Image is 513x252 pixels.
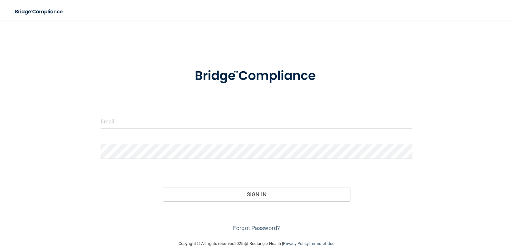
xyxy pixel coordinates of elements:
[233,225,280,231] a: Forgot Password?
[10,5,69,18] img: bridge_compliance_login_screen.278c3ca4.svg
[181,59,332,93] img: bridge_compliance_login_screen.278c3ca4.svg
[163,187,350,201] button: Sign In
[283,241,308,246] a: Privacy Policy
[310,241,334,246] a: Terms of Use
[101,114,412,129] input: Email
